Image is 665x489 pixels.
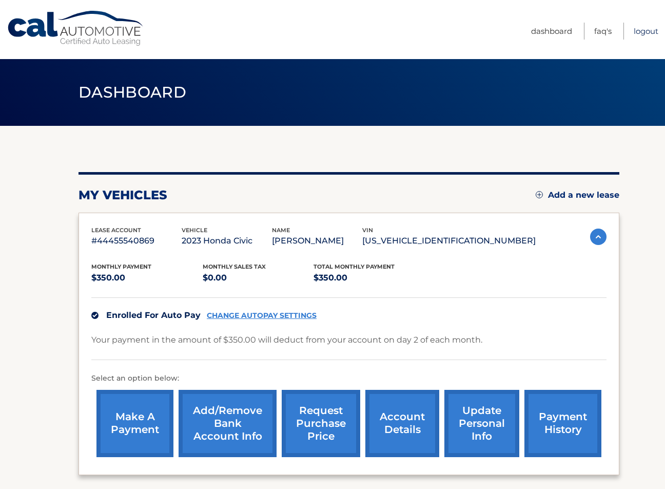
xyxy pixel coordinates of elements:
p: [US_VEHICLE_IDENTIFICATION_NUMBER] [362,234,536,248]
a: make a payment [96,390,173,457]
span: Enrolled For Auto Pay [106,310,201,320]
a: FAQ's [594,23,612,40]
p: Your payment in the amount of $350.00 will deduct from your account on day 2 of each month. [91,333,482,347]
span: Monthly sales Tax [203,263,266,270]
a: Dashboard [531,23,572,40]
span: name [272,227,290,234]
a: Add/Remove bank account info [179,390,277,457]
span: vehicle [182,227,207,234]
img: accordion-active.svg [590,229,607,245]
p: [PERSON_NAME] [272,234,362,248]
span: lease account [91,227,141,234]
a: request purchase price [282,390,360,457]
p: 2023 Honda Civic [182,234,272,248]
img: check.svg [91,312,99,319]
span: vin [362,227,373,234]
a: CHANGE AUTOPAY SETTINGS [207,311,317,320]
a: update personal info [444,390,519,457]
p: #44455540869 [91,234,182,248]
p: $350.00 [91,271,203,285]
p: Select an option below: [91,372,607,385]
span: Monthly Payment [91,263,151,270]
a: Logout [634,23,658,40]
a: Add a new lease [536,190,619,200]
span: Total Monthly Payment [314,263,395,270]
a: payment history [524,390,601,457]
img: add.svg [536,191,543,198]
a: Cal Automotive [7,10,145,47]
p: $350.00 [314,271,425,285]
a: account details [365,390,439,457]
p: $0.00 [203,271,314,285]
span: Dashboard [79,83,186,102]
h2: my vehicles [79,187,167,203]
